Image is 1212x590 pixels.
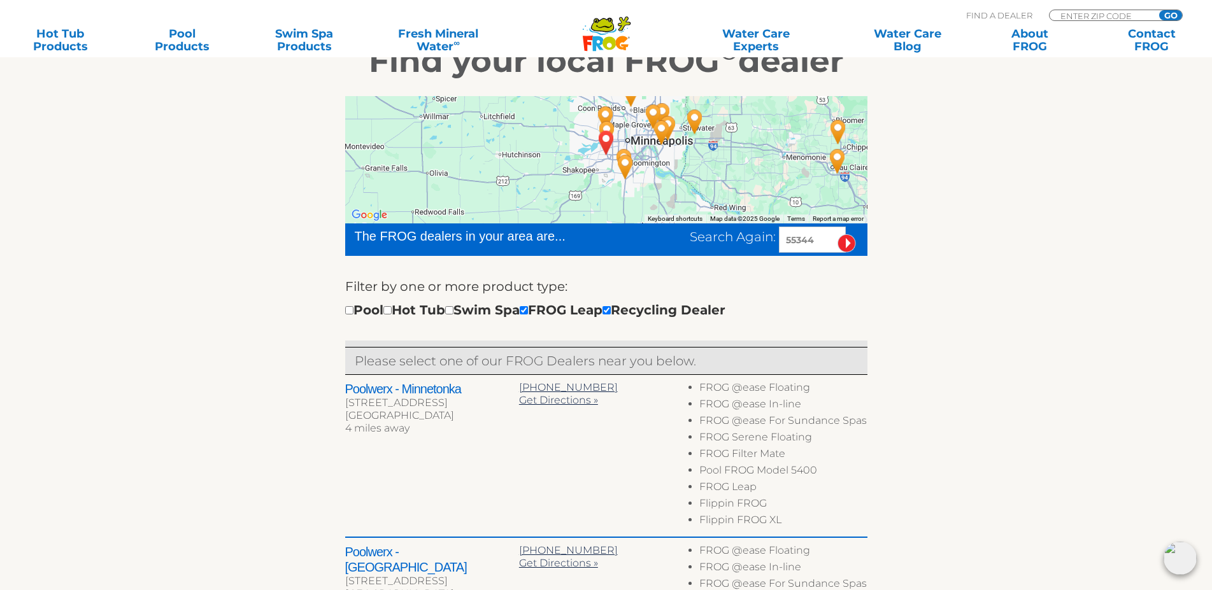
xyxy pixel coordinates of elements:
div: The FROG dealers in your area are... [355,227,611,246]
div: Home Oasis Pools & Spas LLC - 98 miles away. [823,115,853,149]
div: Poolwerx - Hudson - 38 miles away. [680,104,709,139]
div: Poolwerx - Woodbury - 24 miles away. [647,115,676,150]
a: Open this area in Google Maps (opens a new window) [348,207,390,223]
span: Search Again: [690,229,776,244]
li: Flippin FROG XL [699,514,867,530]
a: Hot TubProducts [13,27,108,53]
div: Minnesota Hot Tubs - Lakeville - 13 miles away. [611,150,640,184]
span: Map data ©2025 Google [710,215,780,222]
div: Poolman of Wisconsin Inc - 98 miles away. [823,144,852,178]
li: FROG Serene Floating [699,431,867,447]
div: EDEN PRAIRIE, MN 55344 [592,125,621,160]
input: GO [1159,10,1182,20]
div: [STREET_ADDRESS] [345,397,519,409]
li: FROG @ease In-line [699,561,867,577]
div: Pool Hot Tub Swim Spa FROG Leap Recycling Dealer [345,300,725,320]
p: Please select one of our FROG Dealers near you below. [355,351,858,371]
li: FROG @ease Floating [699,544,867,561]
a: Get Directions » [519,394,598,406]
li: Pool FROG Model 5400 [699,464,867,481]
h2: Find your local FROG dealer [215,42,998,80]
div: [STREET_ADDRESS] [345,575,519,587]
img: Google [348,207,390,223]
a: Swim SpaProducts [257,27,352,53]
sup: ∞ [453,38,460,48]
a: [PHONE_NUMBER] [519,544,618,556]
a: Report a map error [813,215,864,222]
div: Minnesota Hot Tubs - Lake Elmo - 27 miles away. [653,111,683,145]
a: [PHONE_NUMBER] [519,381,618,393]
li: FROG @ease In-line [699,398,867,414]
img: openIcon [1164,542,1197,575]
li: FROG Leap [699,481,867,497]
div: Poolwerx - Minnetonka - 4 miles away. [592,116,622,150]
a: Terms (opens in new tab) [787,215,805,222]
li: FROG Filter Mate [699,447,867,464]
button: Keyboard shortcuts [648,214,702,223]
div: Poolwerx - Oakdale - 26 miles away. [648,98,677,132]
h2: Poolwerx - [GEOGRAPHIC_DATA] [345,544,519,575]
a: Water CareExperts [679,27,833,53]
li: FROG @ease For Sundance Spas [699,414,867,431]
li: FROG @ease Floating [699,381,867,398]
li: Flippin FROG [699,497,867,514]
div: All Poolside Services Inc - 23 miles away. [639,99,668,134]
input: Submit [838,234,856,253]
a: AboutFROG [982,27,1077,53]
span: 4 miles away [345,422,410,434]
div: [GEOGRAPHIC_DATA] [345,409,519,422]
a: Fresh MineralWater∞ [379,27,497,53]
a: ContactFROG [1104,27,1199,53]
a: Water CareBlog [860,27,955,53]
p: Find A Dealer [966,10,1032,21]
h2: Poolwerx - Minnetonka [345,381,519,397]
div: Poolwerx - Burnsville - 11 miles away. [610,144,639,178]
a: PoolProducts [135,27,230,53]
input: Zip Code Form [1059,10,1145,21]
div: Poolwerx - Plymouth - 10 miles away. [591,101,620,136]
a: Get Directions » [519,557,598,569]
label: Filter by one or more product type: [345,276,567,297]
